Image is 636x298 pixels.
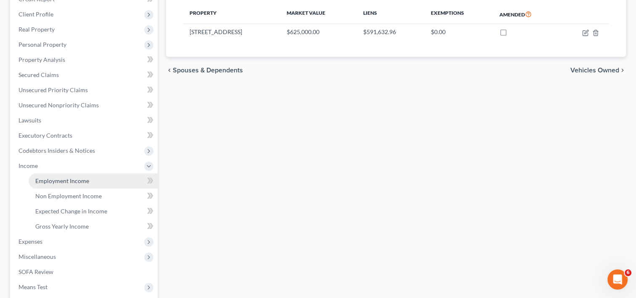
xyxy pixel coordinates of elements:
[570,67,619,74] span: Vehicles Owned
[18,86,88,93] span: Unsecured Priority Claims
[35,208,107,215] span: Expected Change in Income
[18,147,95,154] span: Codebtors Insiders & Notices
[18,117,41,124] span: Lawsuits
[356,24,424,40] td: $591,632.96
[280,5,356,24] th: Market Value
[166,67,173,74] i: chevron_left
[619,67,626,74] i: chevron_right
[18,11,53,18] span: Client Profile
[29,219,158,234] a: Gross Yearly Income
[18,253,56,260] span: Miscellaneous
[12,98,158,113] a: Unsecured Nonpriority Claims
[18,101,99,109] span: Unsecured Nonpriority Claims
[29,189,158,204] a: Non Employment Income
[183,24,280,40] td: [STREET_ADDRESS]
[29,204,158,219] a: Expected Change in Income
[18,56,65,63] span: Property Analysis
[12,67,158,82] a: Secured Claims
[18,162,38,169] span: Income
[12,113,158,128] a: Lawsuits
[29,173,158,189] a: Employment Income
[625,269,631,276] span: 6
[570,67,626,74] button: Vehicles Owned chevron_right
[12,52,158,67] a: Property Analysis
[18,132,72,139] span: Executory Contracts
[35,192,102,200] span: Non Employment Income
[35,177,89,184] span: Employment Income
[424,5,493,24] th: Exemptions
[173,67,243,74] span: Spouses & Dependents
[18,41,66,48] span: Personal Property
[18,283,48,290] span: Means Test
[18,26,55,33] span: Real Property
[12,128,158,143] a: Executory Contracts
[18,71,59,78] span: Secured Claims
[35,223,89,230] span: Gross Yearly Income
[424,24,493,40] td: $0.00
[493,5,560,24] th: Amended
[18,268,53,275] span: SOFA Review
[183,5,280,24] th: Property
[18,238,42,245] span: Expenses
[12,264,158,279] a: SOFA Review
[607,269,628,290] iframe: Intercom live chat
[280,24,356,40] td: $625,000.00
[166,67,243,74] button: chevron_left Spouses & Dependents
[356,5,424,24] th: Liens
[12,82,158,98] a: Unsecured Priority Claims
